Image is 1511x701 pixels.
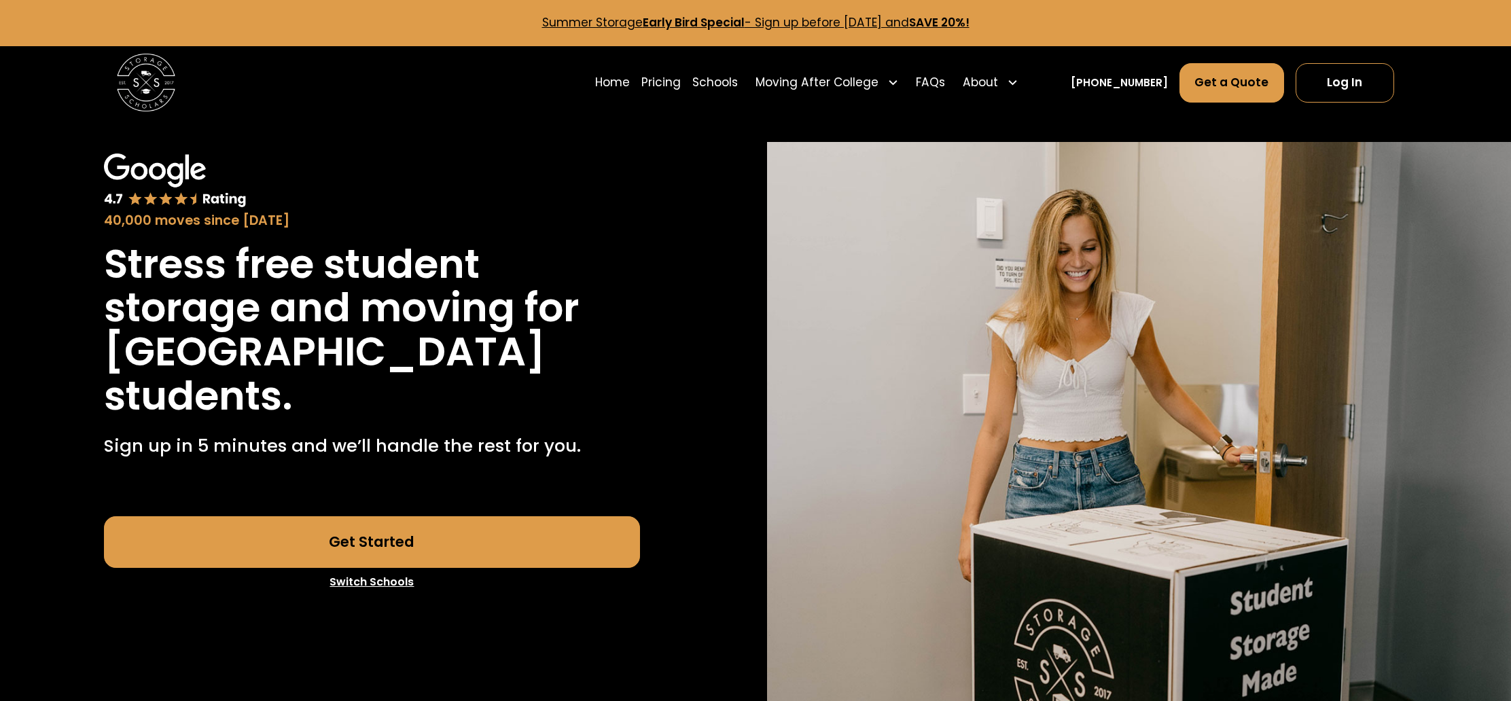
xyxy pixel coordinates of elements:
a: Pricing [641,62,681,103]
a: [PHONE_NUMBER] [1071,75,1168,90]
strong: Early Bird Special [643,14,745,31]
a: Log In [1296,63,1394,103]
h1: [GEOGRAPHIC_DATA] [104,330,546,374]
a: Summer StorageEarly Bird Special- Sign up before [DATE] andSAVE 20%! [542,14,970,31]
img: Storage Scholars main logo [117,54,175,111]
div: Moving After College [749,62,904,103]
strong: SAVE 20%! [909,14,970,31]
a: Switch Schools [104,568,639,596]
a: Get a Quote [1179,63,1284,103]
a: Get Started [104,516,639,569]
a: FAQs [916,62,945,103]
div: 40,000 moves since [DATE] [104,211,639,231]
a: Home [595,62,630,103]
a: Schools [692,62,738,103]
img: Google 4.7 star rating [104,154,246,208]
div: Moving After College [755,74,878,92]
div: About [957,62,1024,103]
div: About [963,74,998,92]
p: Sign up in 5 minutes and we’ll handle the rest for you. [104,433,581,459]
a: home [117,54,175,111]
h1: students. [104,374,293,418]
h1: Stress free student storage and moving for [104,242,639,330]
